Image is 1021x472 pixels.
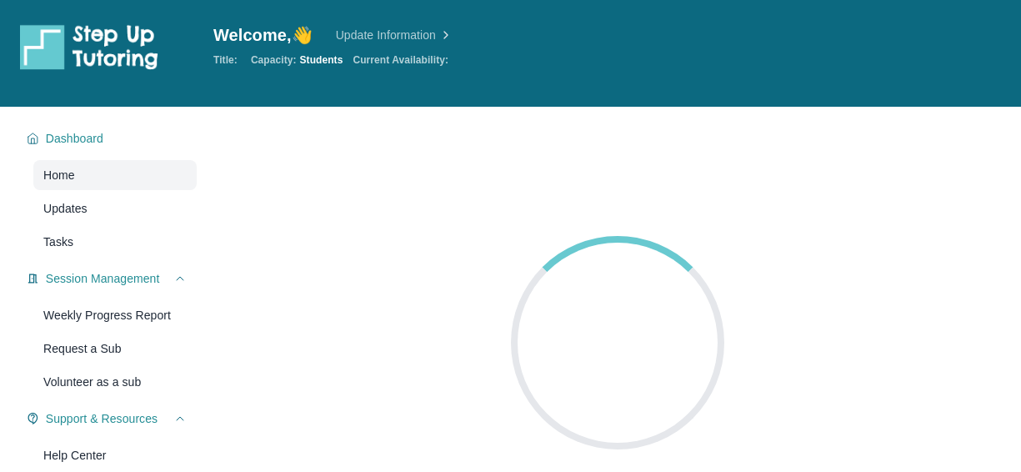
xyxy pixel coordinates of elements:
[336,27,453,43] a: Update Information
[300,53,343,67] span: Students
[213,23,313,47] span: Welcome, 👋
[213,53,238,67] span: Title:
[33,300,197,330] a: Weekly Progress Report
[39,270,187,287] button: Session Management
[46,410,158,427] span: Support & Resources
[33,160,197,190] a: Home
[43,233,73,250] span: Tasks
[43,200,88,217] span: Updates
[33,440,197,470] a: Help Center
[436,27,453,43] img: Chevron Right
[33,334,197,364] a: Request a Sub
[43,167,75,183] span: Home
[20,23,158,70] img: logo
[33,193,197,223] a: Updates
[251,53,297,67] span: Capacity:
[46,130,103,147] span: Dashboard
[353,53,448,67] span: Current Availability:
[46,270,160,287] span: Session Management
[39,410,187,427] button: Support & Resources
[39,130,187,147] button: Dashboard
[33,227,197,257] a: Tasks
[33,367,197,397] a: Volunteer as a sub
